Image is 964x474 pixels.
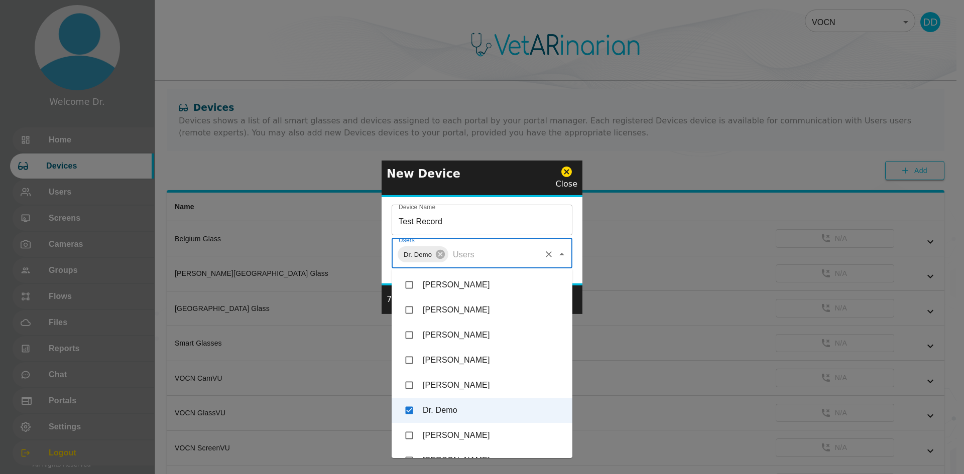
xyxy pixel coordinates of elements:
input: Users [450,245,540,264]
li: [PERSON_NAME] [392,272,572,297]
div: 7 / 10 licences used [387,293,461,305]
li: [PERSON_NAME] [392,448,572,473]
li: [PERSON_NAME] [392,323,572,348]
li: [PERSON_NAME] [392,373,572,398]
li: [PERSON_NAME] [392,297,572,323]
li: [PERSON_NAME] [392,423,572,448]
span: Dr. Demo [398,249,438,260]
li: Dr. Demo [392,398,572,423]
li: [PERSON_NAME] [392,348,572,373]
p: New Device [387,165,460,182]
div: Close [555,166,577,190]
div: Dr. Demo [398,246,448,262]
button: Close [555,247,569,261]
button: Clear [542,247,556,261]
